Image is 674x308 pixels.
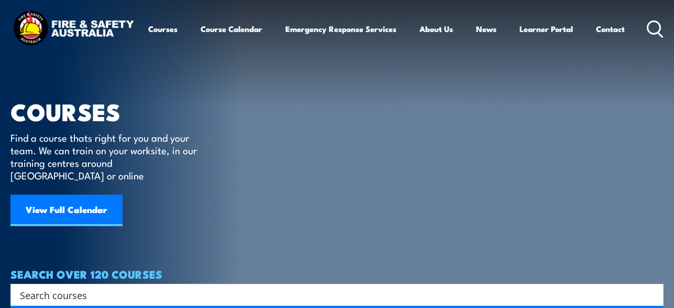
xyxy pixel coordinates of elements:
input: Search input [20,287,640,303]
a: Contact [596,16,625,41]
h1: COURSES [10,101,212,121]
form: Search form [22,288,643,302]
p: Find a course thats right for you and your team. We can train on your worksite, in our training c... [10,131,202,182]
button: Search magnifier button [645,288,660,302]
a: Course Calendar [201,16,262,41]
h4: SEARCH OVER 120 COURSES [10,268,664,280]
a: View Full Calendar [10,195,123,226]
a: Emergency Response Services [285,16,396,41]
a: News [476,16,496,41]
a: Learner Portal [520,16,573,41]
a: Courses [148,16,178,41]
a: About Us [419,16,453,41]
